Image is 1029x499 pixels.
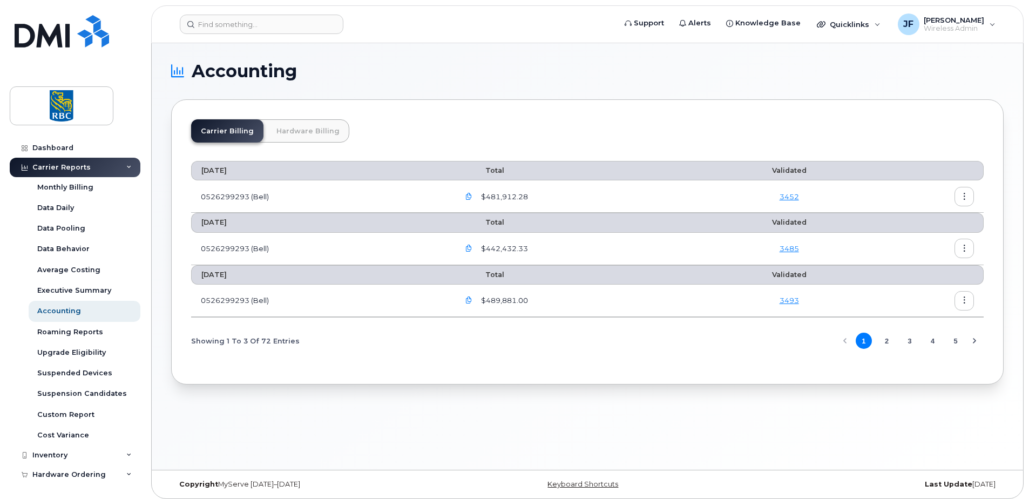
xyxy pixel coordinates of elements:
[459,271,504,279] span: Total
[780,296,799,305] a: 3493
[191,213,450,232] th: [DATE]
[191,333,300,349] span: Showing 1 To 3 Of 72 Entries
[191,285,450,317] td: 0526299293 (Bell)
[925,333,941,349] button: Page 4
[459,166,504,174] span: Total
[267,119,349,143] a: Hardware Billing
[925,480,972,488] strong: Last Update
[191,265,450,285] th: [DATE]
[780,192,799,201] a: 3452
[947,333,964,349] button: Page 5
[479,295,528,306] span: $489,881.00
[479,192,528,202] span: $481,912.28
[878,333,895,349] button: Page 2
[726,480,1004,489] div: [DATE]
[191,180,450,213] td: 0526299293 (Bell)
[709,213,869,232] th: Validated
[479,244,528,254] span: $442,432.33
[780,244,799,253] a: 3485
[171,480,449,489] div: MyServe [DATE]–[DATE]
[192,63,297,79] span: Accounting
[547,480,618,488] a: Keyboard Shortcuts
[459,218,504,226] span: Total
[709,161,869,180] th: Validated
[902,333,918,349] button: Page 3
[191,161,450,180] th: [DATE]
[709,265,869,285] th: Validated
[856,333,872,349] button: Page 1
[191,233,450,265] td: 0526299293 (Bell)
[966,333,983,349] button: Next Page
[179,480,218,488] strong: Copyright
